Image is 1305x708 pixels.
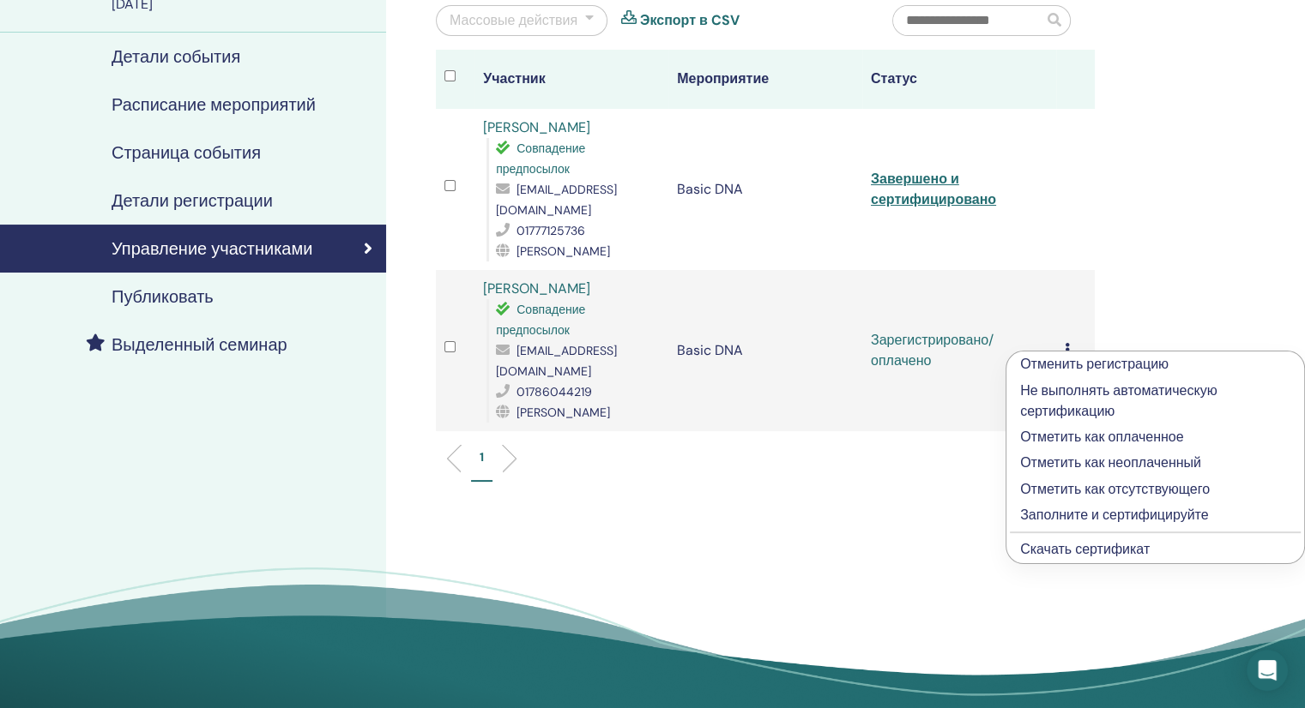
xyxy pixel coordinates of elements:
[668,109,862,270] td: Basic DNA
[112,46,240,67] h4: Детали события
[1020,505,1290,525] p: Заполните и сертифицируйте
[496,302,585,338] span: Совпадение предпосылок
[483,118,590,136] a: [PERSON_NAME]
[668,270,862,431] td: Basic DNA
[112,238,312,259] h4: Управление участниками
[483,279,590,297] a: [PERSON_NAME]
[496,141,585,177] span: Совпадение предпосылок
[1020,427,1290,447] p: Отметить как оплаченное
[517,384,592,399] span: 01786044219
[1020,479,1290,500] p: Отметить как отсутствующего
[1020,354,1290,375] p: Отменить регистрацию
[1020,453,1290,473] p: Отметить как неоплаченный
[480,448,484,466] p: 1
[496,182,617,218] span: [EMAIL_ADDRESS][DOMAIN_NAME]
[112,190,273,211] h4: Детали регистрации
[112,286,214,307] h4: Публиковать
[112,142,261,163] h4: Страница события
[1247,650,1288,691] div: Open Intercom Messenger
[496,343,617,379] span: [EMAIL_ADDRESS][DOMAIN_NAME]
[640,10,740,31] a: Экспорт в CSV
[450,10,577,31] div: Массовые действия
[112,334,287,355] h4: Выделенный семинар
[668,50,862,109] th: Мероприятие
[517,243,610,259] span: [PERSON_NAME]
[862,50,1056,109] th: Статус
[112,94,316,115] h4: Расписание мероприятий
[474,50,668,109] th: Участник
[1020,381,1290,422] p: Не выполнять автоматическую сертификацию
[517,405,610,420] span: [PERSON_NAME]
[1020,540,1150,558] a: Скачать сертификат
[871,170,996,208] a: Завершено и сертифицировано
[517,223,585,238] span: 01777125736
